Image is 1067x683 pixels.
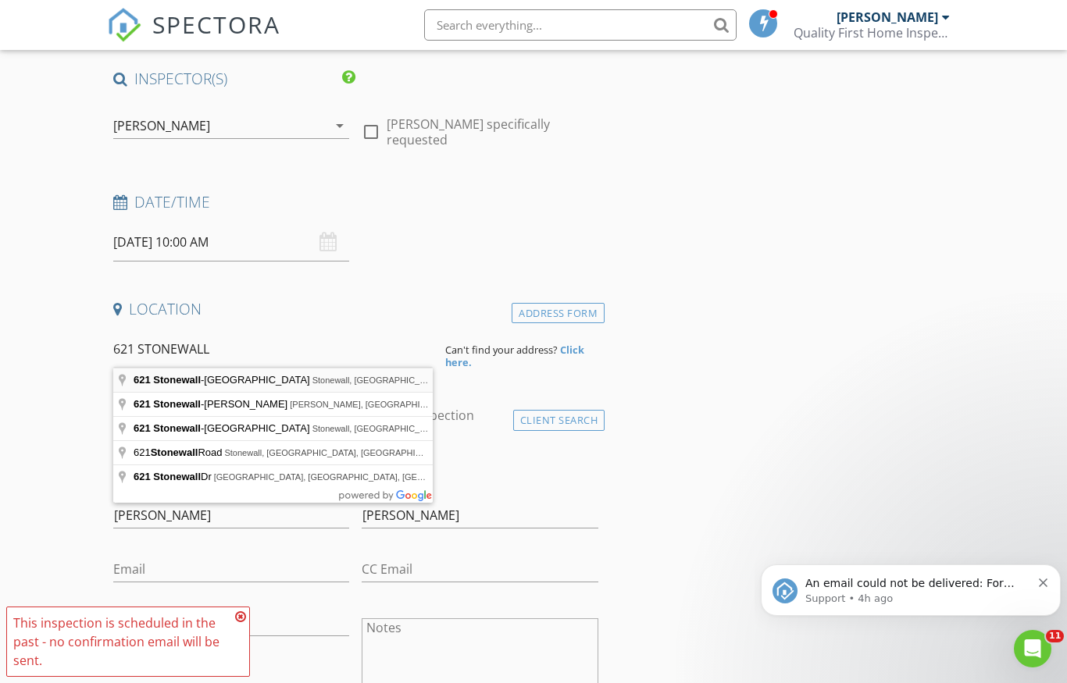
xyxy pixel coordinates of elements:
[113,299,598,319] h4: Location
[837,9,938,25] div: [PERSON_NAME]
[330,116,349,135] i: arrow_drop_down
[134,374,312,386] span: -[GEOGRAPHIC_DATA]
[113,119,210,133] div: [PERSON_NAME]
[152,8,280,41] span: SPECTORA
[151,446,198,458] span: Stonewall
[134,374,151,386] span: 621
[445,343,558,357] span: Can't find your address?
[513,410,605,431] div: Client Search
[134,446,224,458] span: 621 Road
[290,400,549,409] span: [PERSON_NAME], [GEOGRAPHIC_DATA], [GEOGRAPHIC_DATA]
[153,471,201,482] span: Stonewall
[113,192,598,212] h4: Date/Time
[134,398,201,410] span: 621 Stonewall
[134,422,201,434] span: 621 Stonewall
[214,472,492,482] span: [GEOGRAPHIC_DATA], [GEOGRAPHIC_DATA], [GEOGRAPHIC_DATA]
[224,448,450,457] span: Stonewall, [GEOGRAPHIC_DATA], [GEOGRAPHIC_DATA]
[445,343,584,369] strong: Click here.
[755,532,1067,641] iframe: Intercom notifications message
[107,21,280,54] a: SPECTORA
[113,330,433,368] input: Address Search
[134,422,312,434] span: -[GEOGRAPHIC_DATA]
[1014,630,1051,667] iframe: Intercom live chat
[113,223,350,261] input: Select date
[794,25,950,41] div: Quality First Home Inspections & Aerial Imagery / LHI# 11310
[153,374,201,386] span: Stonewall
[134,471,151,482] span: 621
[107,8,141,42] img: The Best Home Inspection Software - Spectora
[312,424,538,433] span: Stonewall, [GEOGRAPHIC_DATA], [GEOGRAPHIC_DATA]
[512,303,605,324] div: Address Form
[134,471,214,482] span: Dr
[113,69,356,89] h4: INSPECTOR(S)
[312,375,538,385] span: Stonewall, [GEOGRAPHIC_DATA], [GEOGRAPHIC_DATA]
[134,398,290,410] span: -[PERSON_NAME]
[13,614,230,670] div: This inspection is scheduled in the past - no confirmation email will be sent.
[1046,630,1064,642] span: 11
[387,116,598,148] label: [PERSON_NAME] specifically requested
[424,9,737,41] input: Search everything...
